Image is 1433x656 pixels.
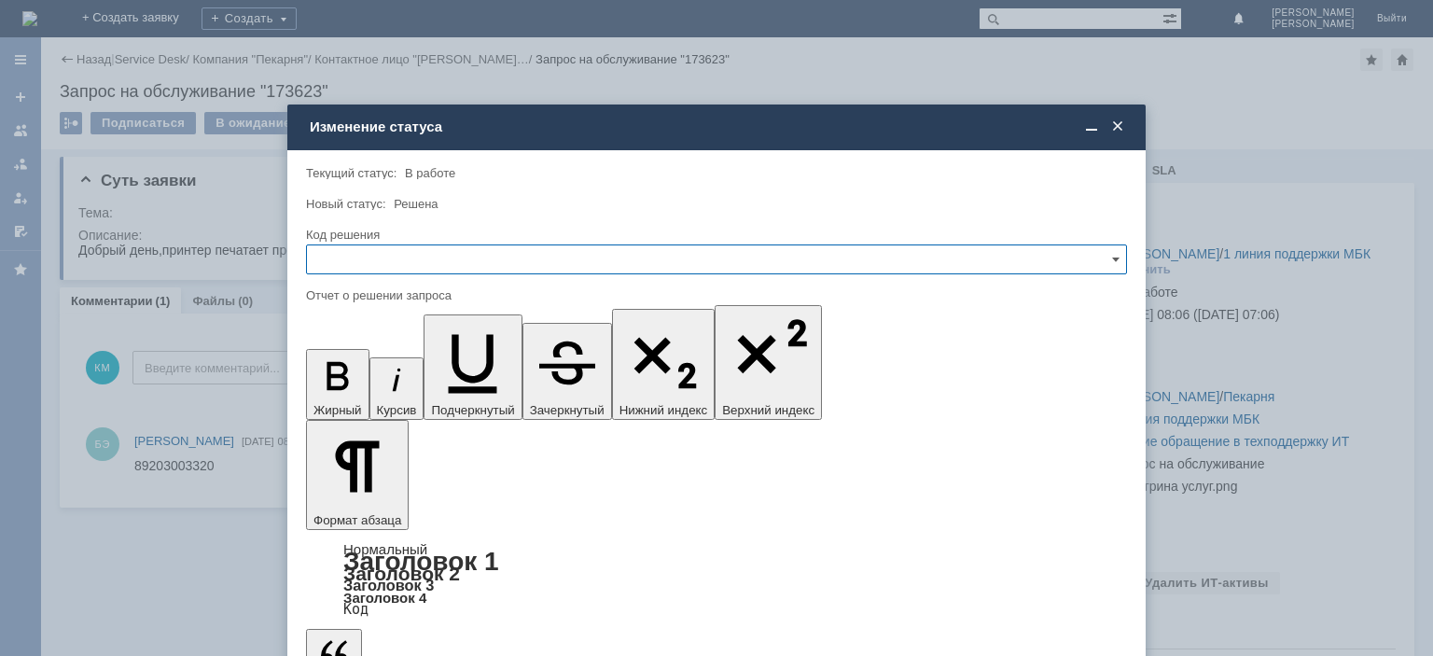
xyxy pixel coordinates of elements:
[343,601,369,618] a: Код
[313,403,362,417] span: Жирный
[377,403,417,417] span: Курсив
[722,403,814,417] span: Верхний индекс
[343,590,426,606] a: Заголовок 4
[343,577,434,593] a: Заголовок 3
[313,513,401,527] span: Формат абзаца
[306,543,1127,616] div: Формат абзаца
[394,197,438,211] span: Решена
[343,563,460,584] a: Заголовок 2
[424,314,522,420] button: Подчеркнутый
[522,323,612,420] button: Зачеркнутый
[306,229,1123,241] div: Код решения
[343,541,427,557] a: Нормальный
[306,197,386,211] label: Новый статус:
[310,119,1127,135] div: Изменение статуса
[1082,119,1101,135] span: Свернуть (Ctrl + M)
[619,403,708,417] span: Нижний индекс
[306,289,1123,301] div: Отчет о решении запроса
[1108,119,1127,135] span: Закрыть
[369,357,424,420] button: Курсив
[343,547,499,576] a: Заголовок 1
[405,166,455,180] span: В работе
[715,305,822,420] button: Верхний индекс
[306,420,409,530] button: Формат абзаца
[530,403,605,417] span: Зачеркнутый
[431,403,514,417] span: Подчеркнутый
[306,166,397,180] label: Текущий статус:
[612,309,716,420] button: Нижний индекс
[306,349,369,420] button: Жирный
